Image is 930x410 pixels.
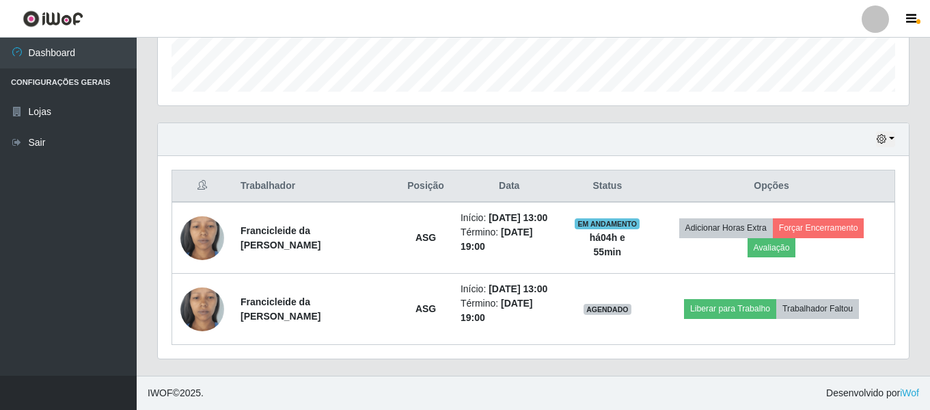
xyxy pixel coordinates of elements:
button: Liberar para Trabalho [684,299,776,318]
strong: há 04 h e 55 min [590,232,625,257]
strong: ASG [415,303,436,314]
strong: ASG [415,232,436,243]
th: Trabalhador [232,170,399,203]
th: Data [452,170,566,203]
strong: Francicleide da [PERSON_NAME] [241,225,320,251]
img: CoreUI Logo [23,10,83,27]
img: 1755264806909.jpeg [180,189,224,287]
span: © 2025 . [148,386,204,400]
span: IWOF [148,387,173,398]
a: iWof [900,387,919,398]
th: Opções [648,170,894,203]
button: Trabalhador Faltou [776,299,859,318]
img: 1755264806909.jpeg [180,260,224,358]
time: [DATE] 13:00 [489,283,547,294]
button: Avaliação [748,238,796,257]
time: [DATE] 13:00 [489,212,547,223]
li: Início: [461,211,558,225]
strong: Francicleide da [PERSON_NAME] [241,296,320,322]
li: Término: [461,225,558,254]
button: Forçar Encerramento [773,218,864,238]
span: EM ANDAMENTO [575,218,640,229]
span: Desenvolvido por [826,386,919,400]
th: Posição [399,170,452,203]
button: Adicionar Horas Extra [679,218,773,238]
li: Início: [461,282,558,296]
span: AGENDADO [584,304,631,315]
li: Término: [461,296,558,325]
th: Status [566,170,648,203]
